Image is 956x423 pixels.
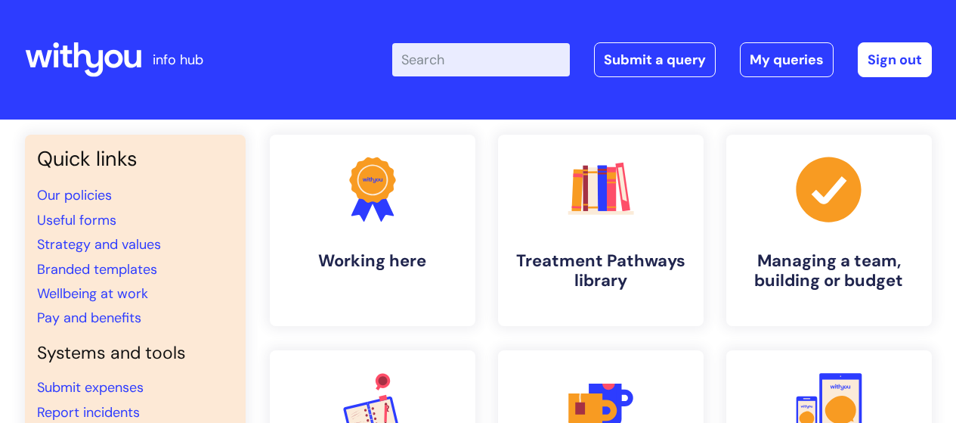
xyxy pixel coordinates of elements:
a: Treatment Pathways library [498,135,704,326]
a: My queries [740,42,834,77]
h4: Systems and tools [37,343,234,364]
a: Wellbeing at work [37,285,148,303]
a: Branded templates [37,260,157,278]
div: | - [392,42,932,77]
a: Working here [270,135,475,326]
a: Sign out [858,42,932,77]
p: info hub [153,48,203,72]
a: Pay and benefits [37,309,141,327]
a: Useful forms [37,211,116,229]
a: Submit a query [594,42,716,77]
input: Search [392,43,570,76]
a: Our policies [37,186,112,204]
h4: Treatment Pathways library [510,251,691,291]
a: Strategy and values [37,235,161,253]
a: Submit expenses [37,378,144,397]
a: Managing a team, building or budget [726,135,932,326]
h3: Quick links [37,147,234,171]
h4: Working here [282,251,463,271]
h4: Managing a team, building or budget [738,251,920,291]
